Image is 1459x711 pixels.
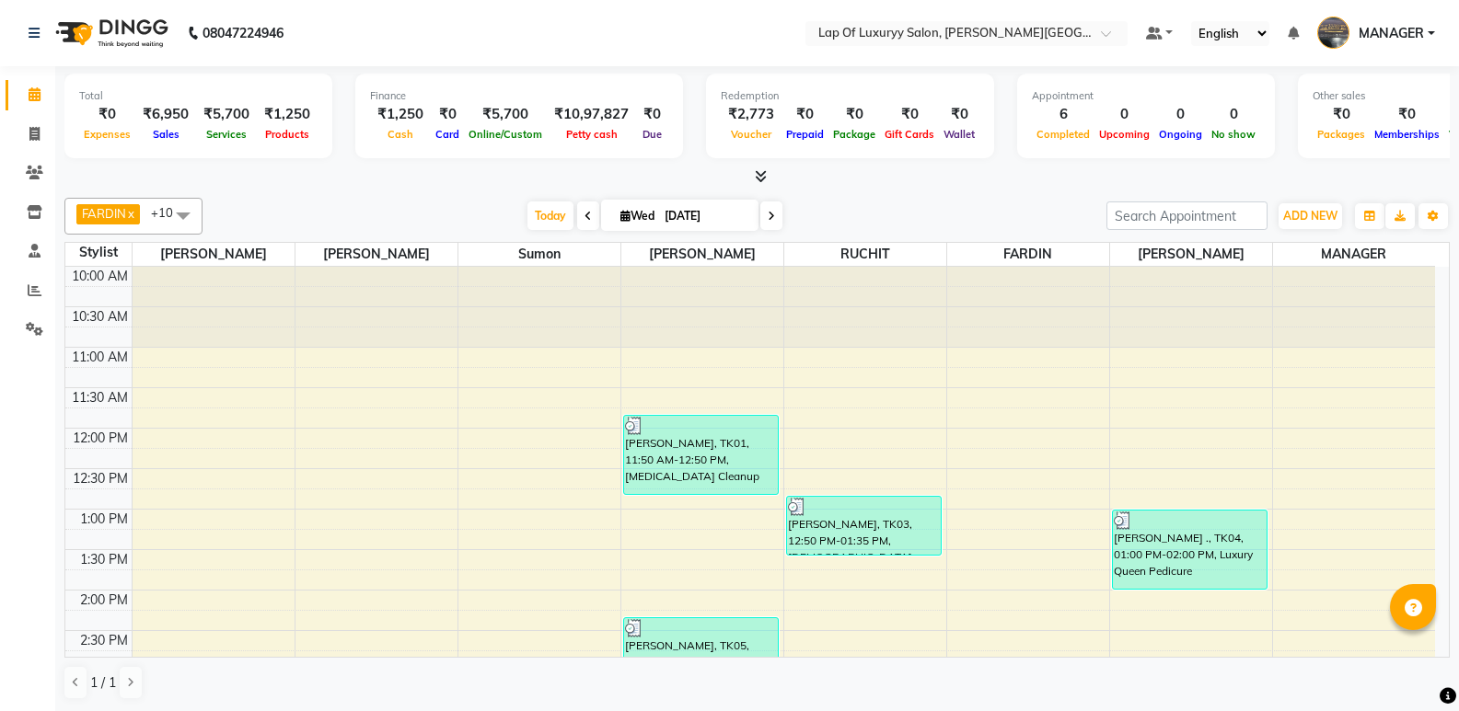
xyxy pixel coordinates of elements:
div: 2:30 PM [76,631,132,650]
span: Memberships [1370,128,1444,141]
div: ₹0 [1313,104,1370,125]
div: 10:30 AM [68,307,132,327]
div: [PERSON_NAME], TK01, 11:50 AM-12:50 PM, [MEDICAL_DATA] Cleanup [624,416,779,494]
div: Redemption [721,88,979,104]
span: Sumon [458,243,620,266]
span: Card [431,128,464,141]
div: ₹0 [828,104,880,125]
a: x [126,206,134,221]
div: Appointment [1032,88,1260,104]
img: logo [47,7,173,59]
div: ₹6,950 [135,104,196,125]
div: 0 [1094,104,1154,125]
div: ₹0 [636,104,668,125]
span: Petty cash [562,128,622,141]
span: Completed [1032,128,1094,141]
div: 6 [1032,104,1094,125]
div: Finance [370,88,668,104]
div: 0 [1154,104,1207,125]
span: +10 [151,205,187,220]
span: Package [828,128,880,141]
div: 10:00 AM [68,267,132,286]
b: 08047224946 [203,7,284,59]
span: Expenses [79,128,135,141]
span: Services [202,128,251,141]
span: Online/Custom [464,128,547,141]
input: Search Appointment [1106,201,1268,230]
span: Wed [616,209,659,223]
div: ₹5,700 [464,104,547,125]
span: No show [1207,128,1260,141]
div: 1:30 PM [76,550,132,569]
div: ₹0 [431,104,464,125]
div: [PERSON_NAME], TK03, 12:50 PM-01:35 PM, [DEMOGRAPHIC_DATA] Haircut [787,497,942,555]
div: ₹0 [79,104,135,125]
div: ₹2,773 [721,104,782,125]
div: 0 [1207,104,1260,125]
span: Voucher [726,128,776,141]
span: Products [261,128,314,141]
span: Wallet [939,128,979,141]
span: Ongoing [1154,128,1207,141]
input: 2025-09-03 [659,202,751,230]
span: Sales [148,128,184,141]
span: [PERSON_NAME] [295,243,457,266]
div: ₹10,97,827 [547,104,636,125]
div: ₹1,250 [257,104,318,125]
span: Packages [1313,128,1370,141]
div: ₹0 [1370,104,1444,125]
div: 11:00 AM [68,348,132,367]
span: ADD NEW [1283,209,1337,223]
span: Prepaid [782,128,828,141]
div: 1:00 PM [76,510,132,529]
div: 11:30 AM [68,388,132,407]
span: [PERSON_NAME] [1110,243,1272,266]
div: ₹0 [782,104,828,125]
span: Due [638,128,666,141]
span: Today [527,201,573,230]
span: RUCHIT [784,243,946,266]
div: 2:00 PM [76,591,132,610]
div: 12:30 PM [69,469,132,488]
span: 1 / 1 [90,673,116,693]
span: Cash [383,128,418,141]
div: ₹1,250 [370,104,431,125]
span: FARDIN [947,243,1109,266]
div: Total [79,88,318,104]
span: [PERSON_NAME] [621,243,783,266]
div: [PERSON_NAME] ., TK04, 01:00 PM-02:00 PM, Luxury Queen Pedicure [1113,510,1268,589]
div: ₹0 [880,104,939,125]
button: ADD NEW [1279,203,1342,229]
span: MANAGER [1273,243,1436,266]
div: 12:00 PM [69,429,132,448]
div: ₹0 [939,104,979,125]
img: MANAGER [1317,17,1349,49]
div: ₹5,700 [196,104,257,125]
span: [PERSON_NAME] [133,243,295,266]
span: MANAGER [1359,24,1424,43]
span: Upcoming [1094,128,1154,141]
span: FARDIN [82,206,126,221]
span: Gift Cards [880,128,939,141]
div: Stylist [65,243,132,262]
